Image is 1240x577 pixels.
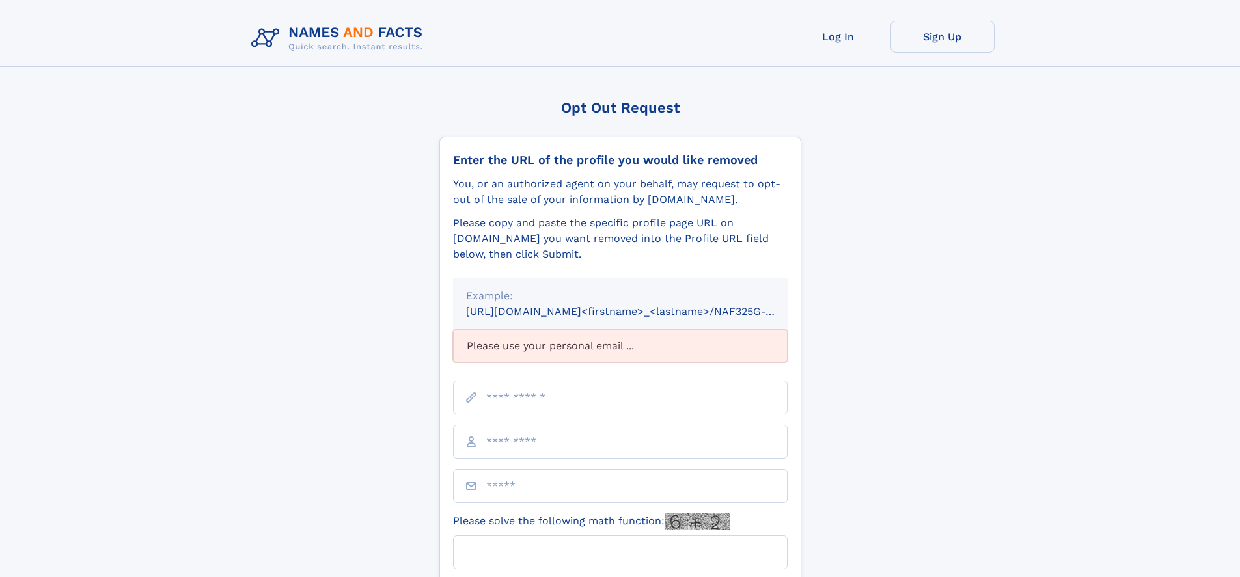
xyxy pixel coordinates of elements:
small: [URL][DOMAIN_NAME]<firstname>_<lastname>/NAF325G-xxxxxxxx [466,305,812,317]
a: Log In [786,21,890,53]
div: Example: [466,288,775,304]
div: Enter the URL of the profile you would like removed [453,153,788,167]
label: Please solve the following math function: [453,513,730,530]
div: You, or an authorized agent on your behalf, may request to opt-out of the sale of your informatio... [453,176,788,208]
div: Opt Out Request [439,100,801,116]
div: Please copy and paste the specific profile page URL on [DOMAIN_NAME] you want removed into the Pr... [453,215,788,262]
div: Please use your personal email ... [453,330,788,362]
a: Sign Up [890,21,995,53]
img: Logo Names and Facts [246,21,434,56]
